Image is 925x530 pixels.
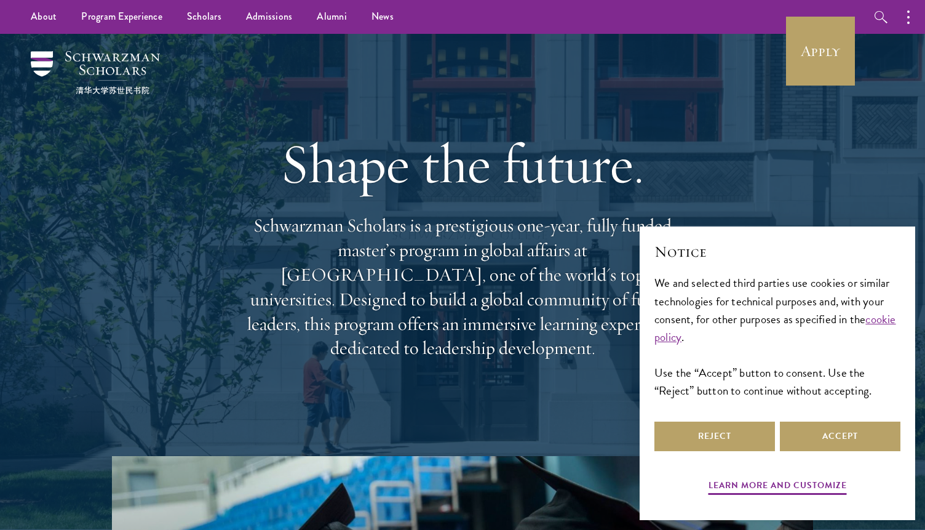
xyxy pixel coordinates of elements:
[709,478,847,497] button: Learn more and customize
[241,214,684,361] p: Schwarzman Scholars is a prestigious one-year, fully funded master’s program in global affairs at...
[786,17,855,86] a: Apply
[654,422,775,451] button: Reject
[241,129,684,198] h1: Shape the future.
[31,51,160,94] img: Schwarzman Scholars
[780,422,900,451] button: Accept
[654,274,900,399] div: We and selected third parties use cookies or similar technologies for technical purposes and, wit...
[654,241,900,262] h2: Notice
[654,310,896,346] a: cookie policy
